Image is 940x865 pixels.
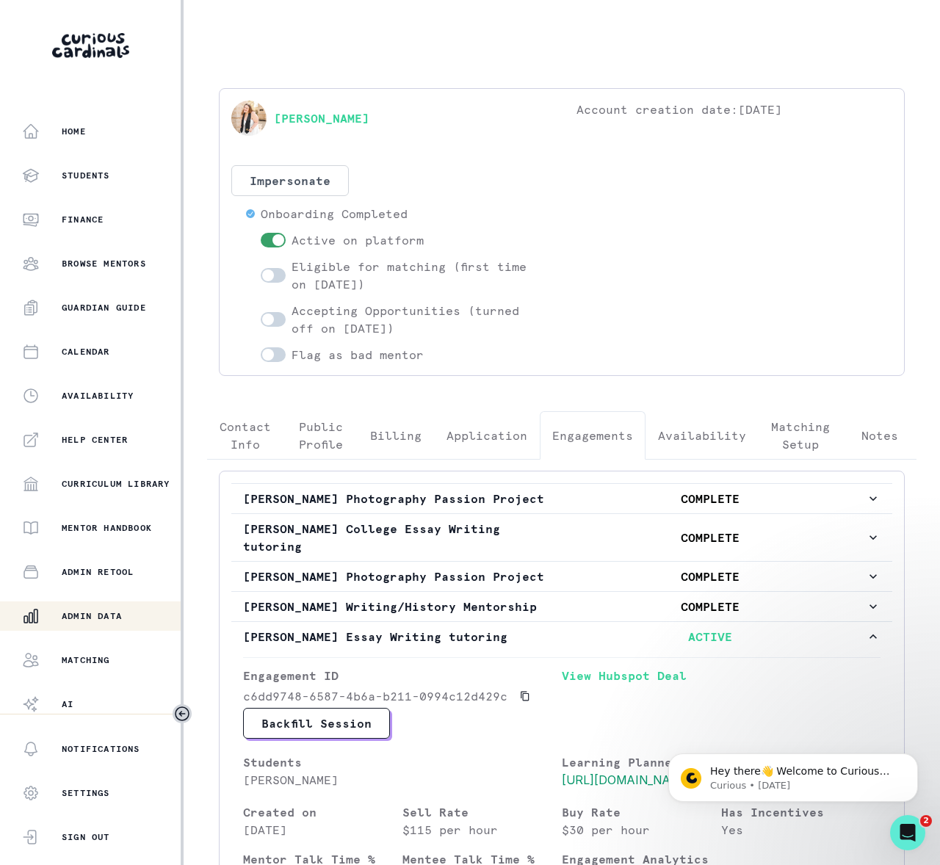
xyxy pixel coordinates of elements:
[62,566,134,578] p: Admin Retool
[402,821,562,839] p: $115 per hour
[243,771,562,789] p: [PERSON_NAME]
[552,427,633,444] p: Engagements
[62,346,110,358] p: Calendar
[243,667,562,684] p: Engagement ID
[554,628,866,645] p: ACTIVE
[62,522,152,534] p: Mentor Handbook
[370,427,422,444] p: Billing
[243,568,554,585] p: [PERSON_NAME] Photography Passion Project
[243,628,554,645] p: [PERSON_NAME] Essay Writing tutoring
[920,815,932,827] span: 2
[292,231,424,249] p: Active on platform
[721,821,881,839] p: Yes
[292,346,424,363] p: Flag as bad mentor
[62,787,110,799] p: Settings
[231,484,892,513] button: [PERSON_NAME] Photography Passion ProjectCOMPLETE
[554,598,866,615] p: COMPLETE
[274,109,369,127] a: [PERSON_NAME]
[62,610,122,622] p: Admin Data
[62,214,104,225] p: Finance
[231,165,349,196] button: Impersonate
[861,427,898,444] p: Notes
[446,427,527,444] p: Application
[562,803,721,821] p: Buy Rate
[576,101,892,118] p: Account creation date: [DATE]
[231,514,892,561] button: [PERSON_NAME] College Essay Writing tutoringCOMPLETE
[243,598,554,615] p: [PERSON_NAME] Writing/History Mentorship
[52,33,129,58] img: Curious Cardinals Logo
[296,418,345,453] p: Public Profile
[62,302,146,314] p: Guardian Guide
[62,831,110,843] p: Sign Out
[243,520,554,555] p: [PERSON_NAME] College Essay Writing tutoring
[243,821,402,839] p: [DATE]
[554,490,866,507] p: COMPLETE
[292,302,547,337] p: Accepting Opportunities (turned off on [DATE])
[62,698,73,710] p: AI
[62,170,110,181] p: Students
[231,592,892,621] button: [PERSON_NAME] Writing/History MentorshipCOMPLETE
[243,708,390,739] button: Backfill Session
[261,205,408,222] p: Onboarding Completed
[562,772,693,787] a: [URL][DOMAIN_NAME]
[646,723,940,825] iframe: Intercom notifications message
[562,821,721,839] p: $30 per hour
[62,434,128,446] p: Help Center
[220,418,271,453] p: Contact Info
[658,427,746,444] p: Availability
[554,529,866,546] p: COMPLETE
[562,667,881,708] a: View Hubspot Deal
[771,418,830,453] p: Matching Setup
[402,803,562,821] p: Sell Rate
[562,753,881,771] p: Learning Planner
[62,126,86,137] p: Home
[173,704,192,723] button: Toggle sidebar
[243,687,507,705] p: c6dd9748-6587-4b6a-b211-0994c12d429c
[890,815,925,850] iframe: Intercom live chat
[513,684,537,708] button: Copied to clipboard
[243,803,402,821] p: Created on
[231,622,892,651] button: [PERSON_NAME] Essay Writing tutoringACTIVE
[554,568,866,585] p: COMPLETE
[243,753,562,771] p: Students
[62,390,134,402] p: Availability
[231,562,892,591] button: [PERSON_NAME] Photography Passion ProjectCOMPLETE
[62,478,170,490] p: Curriculum Library
[62,743,140,755] p: Notifications
[292,258,547,293] p: Eligible for matching (first time on [DATE])
[62,258,146,269] p: Browse Mentors
[62,654,110,666] p: Matching
[243,490,554,507] p: [PERSON_NAME] Photography Passion Project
